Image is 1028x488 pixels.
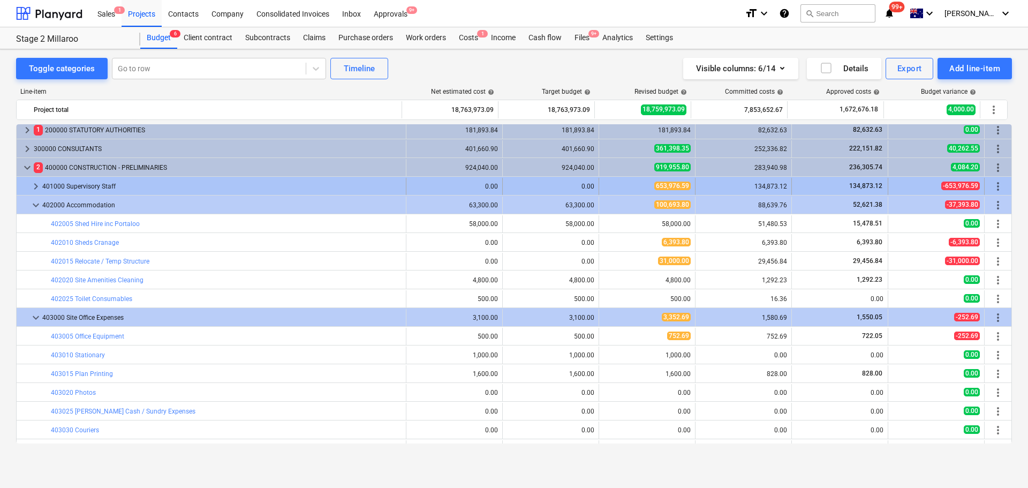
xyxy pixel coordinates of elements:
div: 18,763,973.09 [406,101,494,118]
div: Income [485,27,522,49]
div: 181,893.84 [411,126,498,134]
a: 402015 Relocate / Temp Structure [51,258,149,265]
div: 181,893.84 [507,126,594,134]
div: 16.36 [700,295,787,303]
div: 500.00 [507,295,594,303]
div: 924,040.00 [507,164,594,171]
div: 0.00 [603,389,691,396]
div: 1,600.00 [507,370,594,378]
div: 500.00 [507,333,594,340]
span: More actions [992,311,1004,324]
div: 1,000.00 [507,351,594,359]
div: Export [897,62,922,76]
span: 82,632.63 [852,126,883,133]
a: Analytics [596,27,639,49]
div: Approved costs [826,88,880,95]
span: 0.00 [964,219,980,228]
button: Details [807,58,881,79]
div: 4,800.00 [411,276,498,284]
div: 51,480.53 [700,220,787,228]
span: keyboard_arrow_right [21,142,34,155]
span: -6,393.80 [949,238,980,246]
div: 252,336.82 [700,145,787,153]
span: keyboard_arrow_down [29,199,42,212]
span: 9+ [406,6,417,14]
div: 1,000.00 [411,351,498,359]
div: 0.00 [411,408,498,415]
a: 402010 Sheds Cranage [51,239,119,246]
div: Add line-item [949,62,1000,76]
div: 401,660.90 [507,145,594,153]
div: 0.00 [700,389,787,396]
a: Cash flow [522,27,568,49]
div: Visible columns : 6/14 [696,62,785,76]
button: Add line-item [938,58,1012,79]
span: keyboard_arrow_down [29,311,42,324]
button: Search [800,4,875,22]
span: More actions [992,255,1004,268]
div: 134,873.12 [700,183,787,190]
span: -31,000.00 [945,257,980,265]
div: 0.00 [700,408,787,415]
button: Export [886,58,934,79]
div: 1,000.00 [603,351,691,359]
div: 500.00 [411,295,498,303]
div: 0.00 [507,239,594,246]
div: 401,660.90 [411,145,498,153]
span: search [805,9,814,18]
span: 653,976.59 [654,182,691,190]
span: help [678,89,687,95]
div: 1,292.23 [700,276,787,284]
div: 0.00 [796,295,883,303]
div: 0.00 [507,426,594,434]
span: More actions [992,142,1004,155]
span: More actions [992,367,1004,380]
span: 0.00 [964,294,980,303]
span: 1,672,676.18 [838,105,879,114]
div: Client contract [177,27,239,49]
a: 402020 Site Amenities Cleaning [51,276,143,284]
div: 4,800.00 [507,276,594,284]
div: 58,000.00 [507,220,594,228]
div: Timeline [344,62,375,76]
div: 58,000.00 [411,220,498,228]
span: More actions [992,124,1004,137]
span: 752.69 [667,332,691,340]
span: 0.00 [964,350,980,359]
span: 4,084.20 [951,163,980,171]
span: 1 [114,6,125,14]
div: Budget variance [921,88,976,95]
span: keyboard_arrow_down [21,161,34,174]
div: 0.00 [507,183,594,190]
span: 134,873.12 [848,182,883,190]
span: -252.69 [954,332,980,340]
span: -37,393.80 [945,200,980,209]
span: 0.00 [964,425,980,434]
span: -653,976.59 [941,182,980,190]
div: 0.00 [411,239,498,246]
div: 1,600.00 [603,370,691,378]
div: Subcontracts [239,27,297,49]
div: Project total [34,101,397,118]
div: 0.00 [507,408,594,415]
span: 828.00 [861,370,883,377]
div: Budget [140,27,177,49]
i: keyboard_arrow_down [999,7,1012,20]
a: Claims [297,27,332,49]
i: format_size [745,7,758,20]
span: 1 [477,30,488,37]
div: Stage 2 Millaroo [16,34,127,45]
span: 99+ [889,2,905,12]
div: 300000 CONSULTANTS [34,140,402,157]
span: 29,456.84 [852,257,883,265]
div: 0.00 [796,408,883,415]
div: Settings [639,27,679,49]
div: 1,580.69 [700,314,787,321]
div: 0.00 [507,389,594,396]
div: 4,800.00 [603,276,691,284]
div: 0.00 [796,351,883,359]
div: 63,300.00 [411,201,498,209]
div: 500.00 [411,333,498,340]
span: help [775,89,783,95]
